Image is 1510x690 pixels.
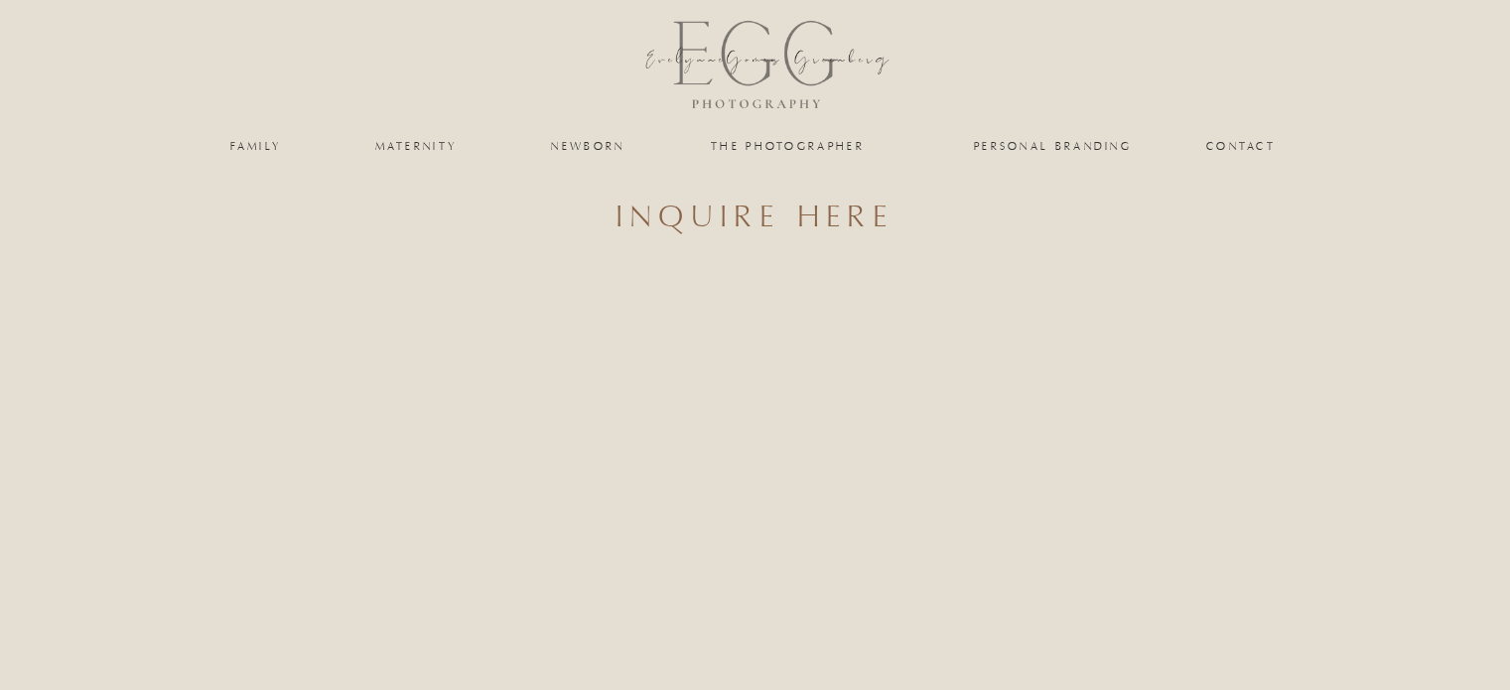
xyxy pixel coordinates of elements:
a: family [216,140,297,152]
h3: inquire here [384,197,1128,212]
a: the photographer [689,140,888,152]
a: newborn [548,140,629,152]
a: maternity [375,140,457,152]
a: personal branding [972,140,1135,152]
a: Contact [1206,140,1277,152]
